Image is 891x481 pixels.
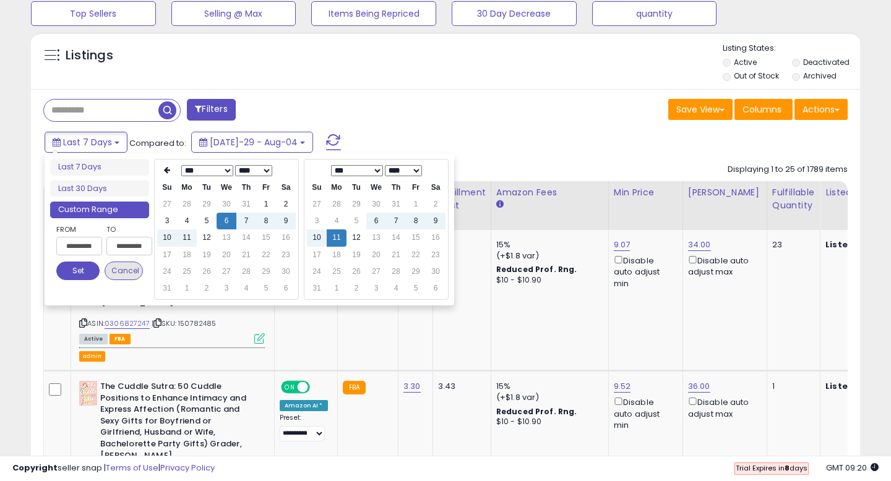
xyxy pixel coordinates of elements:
td: 31 [386,196,406,213]
small: Amazon Fees. [496,199,504,210]
td: 5 [197,213,217,229]
th: Tu [197,179,217,196]
td: 5 [406,280,426,297]
td: 8 [256,213,276,229]
td: 21 [236,247,256,263]
button: Last 7 Days [45,132,127,153]
td: 15 [406,229,426,246]
div: Min Price [614,186,678,199]
th: Th [386,179,406,196]
div: 3.6 [438,239,481,250]
td: 30 [426,263,445,280]
td: 3 [217,280,236,297]
button: [DATE]-29 - Aug-04 [191,132,313,153]
td: 19 [346,247,366,263]
div: Fulfillable Quantity [772,186,815,212]
td: 6 [426,280,445,297]
button: Cancel [105,262,143,280]
span: FBA [110,334,131,344]
div: Preset: [280,414,328,441]
div: 3.43 [438,381,481,392]
td: 28 [327,196,346,213]
td: 29 [197,196,217,213]
th: Tu [346,179,366,196]
b: The Cuddle Sutra: 50 Cuddle Positions to Enhance Intimacy and Express Affection (Romantic and Sex... [100,381,251,464]
td: 25 [177,263,197,280]
td: 9 [426,213,445,229]
td: 19 [197,247,217,263]
button: Columns [734,99,793,120]
td: 4 [327,213,346,229]
span: Trial Expires in days [736,463,807,473]
td: 31 [307,280,327,297]
td: 16 [426,229,445,246]
td: 6 [366,213,386,229]
td: 23 [426,247,445,263]
td: 6 [276,280,296,297]
th: We [366,179,386,196]
td: 9 [276,213,296,229]
td: 10 [157,229,177,246]
a: 9.52 [614,380,631,393]
h5: Listings [66,47,113,64]
div: seller snap | | [12,462,215,474]
td: 28 [236,263,256,280]
td: 2 [346,280,366,297]
button: Top Sellers [31,1,156,26]
p: Listing States: [723,43,861,54]
b: 8 [785,463,790,473]
td: 28 [177,196,197,213]
button: Actions [794,99,848,120]
a: 3.30 [403,380,421,393]
td: 16 [276,229,296,246]
b: Reduced Prof. Rng. [496,264,577,275]
td: 5 [256,280,276,297]
td: 4 [177,213,197,229]
div: 1 [772,381,811,392]
div: (+$1.8 var) [496,392,599,403]
td: 28 [386,263,406,280]
th: Su [157,179,177,196]
b: Reduced Prof. Rng. [496,406,577,417]
span: Columns [742,103,781,116]
li: Last 30 Days [50,181,149,197]
button: admin [79,351,105,362]
td: 18 [327,247,346,263]
td: 29 [346,196,366,213]
div: 15% [496,381,599,392]
th: Su [307,179,327,196]
td: 4 [236,280,256,297]
td: 14 [386,229,406,246]
td: 17 [307,247,327,263]
td: 17 [157,247,177,263]
label: From [56,223,100,236]
td: 31 [157,280,177,297]
div: Disable auto adjust max [688,253,757,278]
th: Fr [406,179,426,196]
div: Amazon AI * [280,400,328,411]
td: 1 [406,196,426,213]
td: 1 [327,280,346,297]
td: 20 [217,247,236,263]
b: Listed Price: [825,239,882,250]
td: 22 [406,247,426,263]
label: Active [734,57,757,67]
td: 23 [276,247,296,263]
td: 8 [406,213,426,229]
td: 27 [217,263,236,280]
td: 14 [236,229,256,246]
td: 2 [426,196,445,213]
td: 12 [346,229,366,246]
td: 20 [366,247,386,263]
li: Custom Range [50,202,149,218]
button: Save View [668,99,733,120]
small: FBA [343,381,366,394]
th: Fr [256,179,276,196]
button: Filters [187,99,235,121]
span: All listings currently available for purchase on Amazon [79,334,108,344]
td: 2 [276,196,296,213]
td: 4 [386,280,406,297]
th: Sa [426,179,445,196]
td: 31 [236,196,256,213]
b: Listed Price: [825,380,882,392]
